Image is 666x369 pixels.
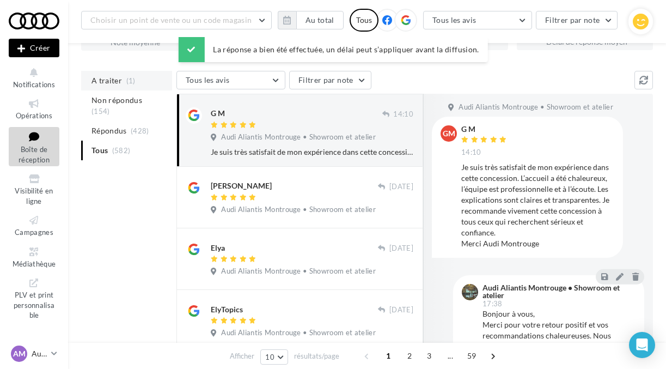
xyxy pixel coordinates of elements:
[221,205,376,215] span: Audi Aliantis Montrouge • Showroom et atelier
[81,11,272,29] button: Choisir un point de vente ou un code magasin
[9,275,59,322] a: PLV et print personnalisable
[15,228,53,237] span: Campagnes
[13,259,56,268] span: Médiathèque
[482,284,633,299] div: Audi Aliantis Montrouge • Showroom et atelier
[9,64,59,91] button: Notifications
[9,244,59,270] a: Médiathèque
[423,11,532,29] button: Tous les avis
[461,162,614,249] div: Je suis très satisfait de mon expérience dans cette concession. L’accueil a été chaleureux, l’équ...
[482,300,503,307] span: 17:38
[461,125,509,133] div: G M
[126,76,136,85] span: (1)
[420,347,438,365] span: 3
[459,102,613,112] span: Audi Aliantis Montrouge • Showroom et atelier
[186,75,230,84] span: Tous les avis
[389,244,413,253] span: [DATE]
[211,147,413,158] div: Je suis très satisfait de mon expérience dans cette concession. L’accueil a été chaleureux, l’équ...
[91,95,142,106] span: Non répondus
[91,107,110,116] span: (154)
[9,39,59,57] div: Nouvelle campagne
[536,11,618,29] button: Filtrer par note
[221,267,376,276] span: Audi Aliantis Montrouge • Showroom et atelier
[389,305,413,315] span: [DATE]
[461,148,481,158] span: 14:10
[211,304,243,315] div: ElyTopics
[432,15,476,25] span: Tous les avis
[350,9,378,32] div: Tous
[9,171,59,208] a: Visibilité en ligne
[401,347,418,365] span: 2
[13,348,26,359] span: AM
[9,343,59,364] a: AM Audi MONTROUGE
[13,80,55,89] span: Notifications
[463,347,481,365] span: 59
[9,95,59,122] a: Opérations
[16,111,52,120] span: Opérations
[443,128,455,139] span: GM
[211,180,272,191] div: [PERSON_NAME]
[221,328,376,338] span: Audi Aliantis Montrouge • Showroom et atelier
[9,39,59,57] button: Créer
[91,75,122,86] span: A traiter
[9,212,59,239] a: Campagnes
[260,349,288,365] button: 10
[211,243,225,253] div: Elya
[393,110,413,119] span: 14:10
[19,145,50,164] span: Boîte de réception
[442,347,459,365] span: ...
[294,351,339,361] span: résultats/page
[131,126,149,135] span: (428)
[289,71,371,89] button: Filtrer par note
[265,353,274,361] span: 10
[14,288,55,319] span: PLV et print personnalisable
[278,11,344,29] button: Au total
[629,332,655,358] div: Open Intercom Messenger
[9,127,59,167] a: Boîte de réception
[389,182,413,192] span: [DATE]
[230,351,254,361] span: Afficher
[211,108,225,119] div: G M
[15,186,53,205] span: Visibilité en ligne
[32,348,47,359] p: Audi MONTROUGE
[176,71,285,89] button: Tous les avis
[91,125,127,136] span: Répondus
[90,15,252,25] span: Choisir un point de vente ou un code magasin
[296,11,344,29] button: Au total
[380,347,397,365] span: 1
[178,37,487,62] div: La réponse a bien été effectuée, un délai peut s’appliquer avant la diffusion.
[221,132,376,142] span: Audi Aliantis Montrouge • Showroom et atelier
